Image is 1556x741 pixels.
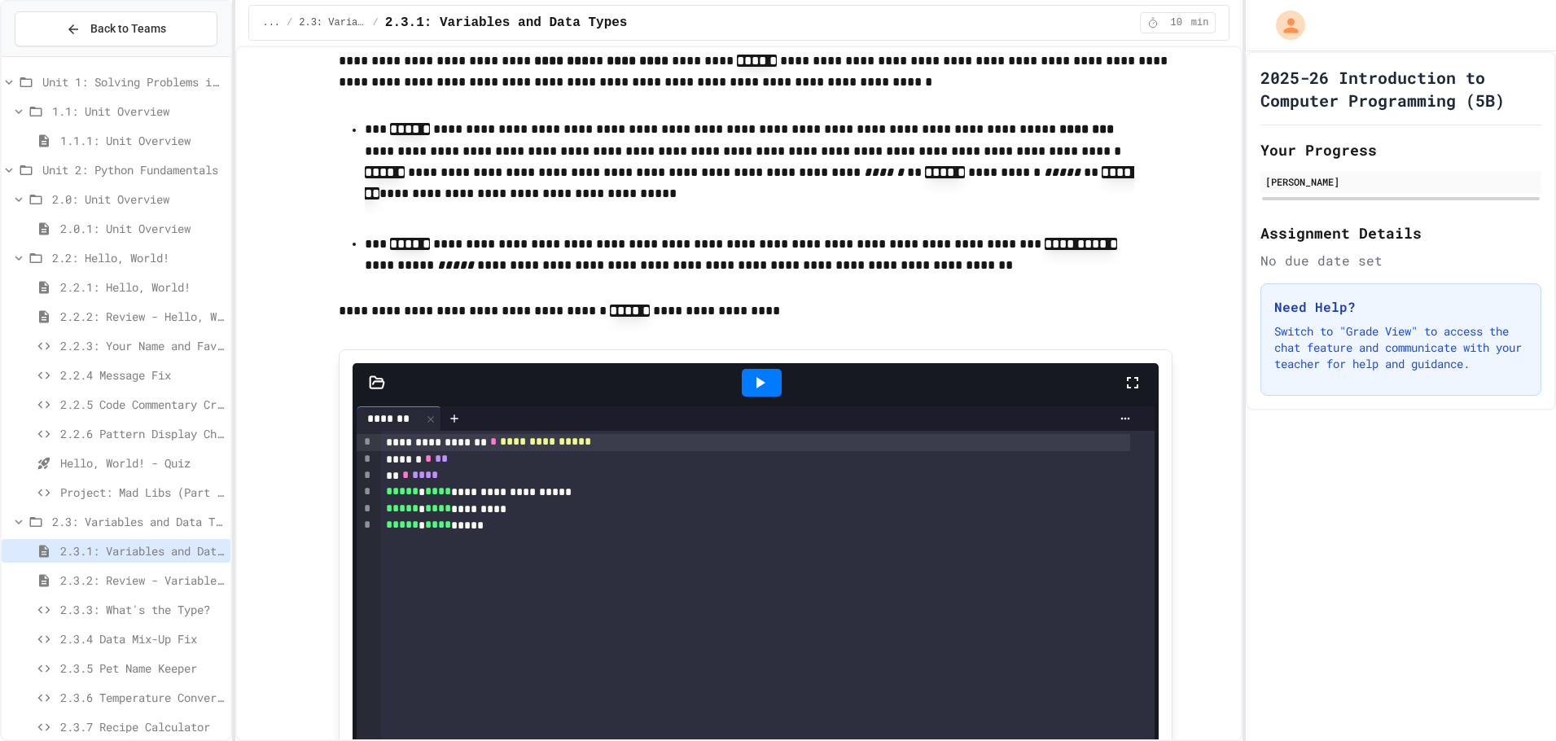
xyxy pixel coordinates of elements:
[1191,16,1209,29] span: min
[90,20,166,37] span: Back to Teams
[60,542,224,559] span: 2.3.1: Variables and Data Types
[52,103,224,120] span: 1.1: Unit Overview
[60,337,224,354] span: 2.2.3: Your Name and Favorite Movie
[60,689,224,706] span: 2.3.6 Temperature Converter
[42,73,224,90] span: Unit 1: Solving Problems in Computer Science
[60,718,224,735] span: 2.3.7 Recipe Calculator
[60,366,224,384] span: 2.2.4 Message Fix
[1274,297,1528,317] h3: Need Help?
[15,11,217,46] button: Back to Teams
[1260,251,1541,270] div: No due date set
[60,484,224,501] span: Project: Mad Libs (Part 1)
[262,16,280,29] span: ...
[373,16,379,29] span: /
[1260,138,1541,161] h2: Your Progress
[42,161,224,178] span: Unit 2: Python Fundamentals
[60,278,224,296] span: 2.2.1: Hello, World!
[60,132,224,149] span: 1.1.1: Unit Overview
[60,660,224,677] span: 2.3.5 Pet Name Keeper
[1265,174,1536,189] div: [PERSON_NAME]
[60,308,224,325] span: 2.2.2: Review - Hello, World!
[60,630,224,647] span: 2.3.4 Data Mix-Up Fix
[1260,66,1541,112] h1: 2025-26 Introduction to Computer Programming (5B)
[385,13,628,33] span: 2.3.1: Variables and Data Types
[287,16,292,29] span: /
[1274,323,1528,372] p: Switch to "Grade View" to access the chat feature and communicate with your teacher for help and ...
[52,249,224,266] span: 2.2: Hello, World!
[1164,16,1190,29] span: 10
[1260,221,1541,244] h2: Assignment Details
[299,16,366,29] span: 2.3: Variables and Data Types
[1259,7,1309,44] div: My Account
[60,396,224,413] span: 2.2.5 Code Commentary Creator
[60,425,224,442] span: 2.2.6 Pattern Display Challenge
[52,513,224,530] span: 2.3: Variables and Data Types
[52,191,224,208] span: 2.0: Unit Overview
[60,454,224,471] span: Hello, World! - Quiz
[60,572,224,589] span: 2.3.2: Review - Variables and Data Types
[60,220,224,237] span: 2.0.1: Unit Overview
[60,601,224,618] span: 2.3.3: What's the Type?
